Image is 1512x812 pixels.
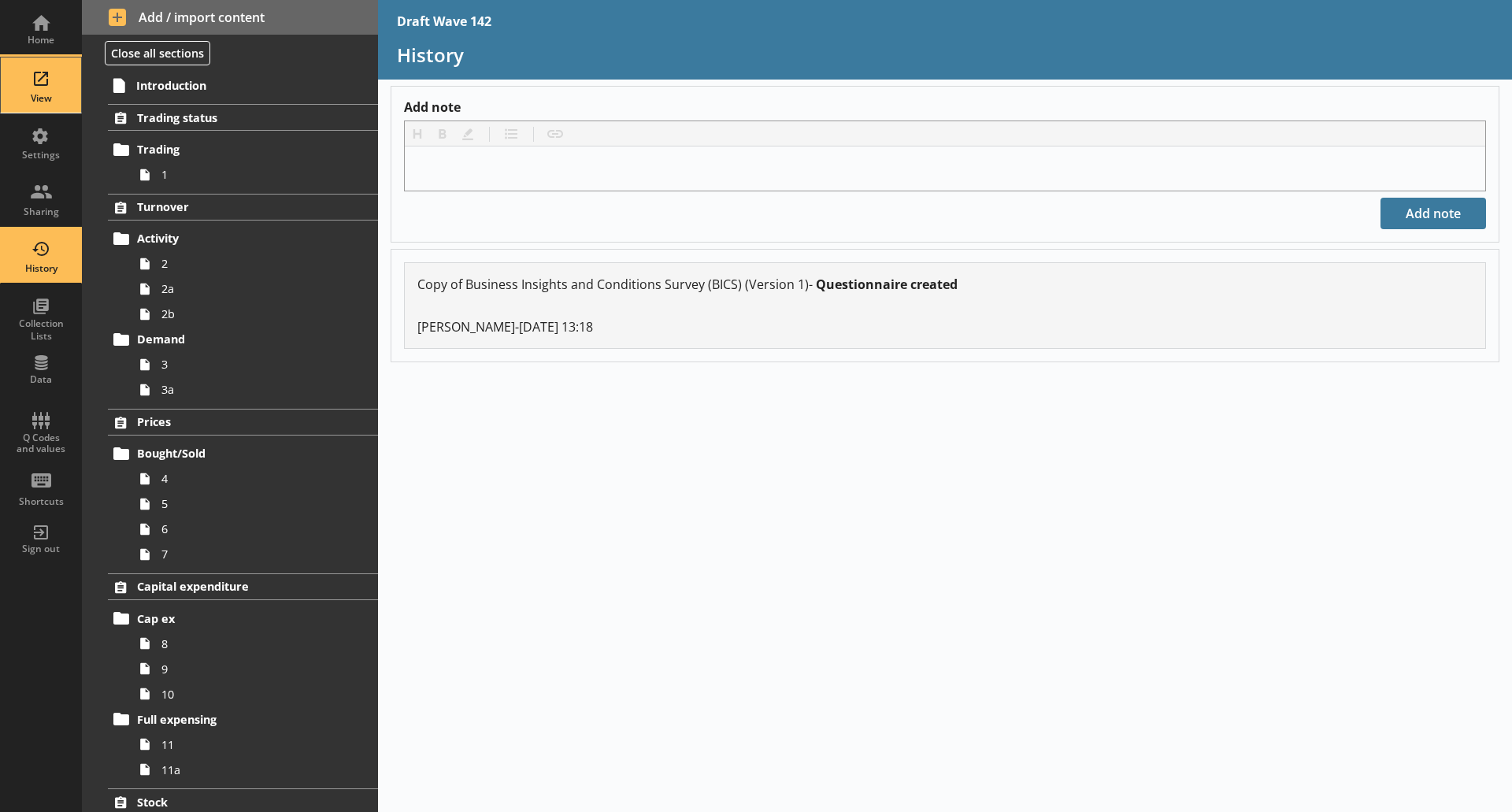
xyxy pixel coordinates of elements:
span: 10 [161,687,337,702]
span: Stock [137,795,331,810]
div: Copy of Business Insights and Conditions Survey (BICS) (Version 1) - [405,263,1460,306]
a: Trading status [108,104,378,131]
button: Close all sections [105,41,210,65]
span: 3 [161,357,337,372]
a: 3 [132,352,378,377]
a: 11a [132,757,378,782]
span: Turnover [137,199,331,214]
a: Capital expenditure [108,573,378,600]
a: 2a [132,276,378,302]
div: Add note [417,159,1473,178]
li: Cap ex8910 [115,606,378,706]
div: [PERSON_NAME] - [DATE] 13:18 [405,306,1460,348]
span: 9 [161,662,337,677]
a: 8 [132,631,378,656]
a: 10 [132,681,378,706]
span: Activity [137,231,331,246]
span: 4 [161,471,337,486]
span: Introduction [136,78,331,93]
div: Sign out [13,543,69,555]
div: Collection Lists [13,317,69,342]
span: 1 [161,167,337,182]
li: Activity22a2b [115,226,378,327]
div: View [13,92,69,105]
a: Cap ex [108,606,378,631]
span: Full expensing [137,712,331,727]
span: 6 [161,521,337,536]
strong: Questionnaire created [816,276,958,293]
span: 2a [161,281,337,296]
div: Settings [13,149,69,161]
a: Demand [108,327,378,352]
li: Bought/Sold4567 [115,441,378,567]
li: Capital expenditureCap ex8910Full expensing1111a [82,573,378,782]
a: 6 [132,517,378,542]
li: PricesBought/Sold4567 [82,409,378,567]
a: Trading [108,137,378,162]
button: Add note [1380,198,1486,229]
span: Prices [137,414,331,429]
a: Introduction [107,72,378,98]
a: 7 [132,542,378,567]
span: Trading [137,142,331,157]
label: Add note [404,99,1486,116]
span: 2 [161,256,337,271]
span: 7 [161,547,337,562]
span: Demand [137,332,331,347]
span: Capital expenditure [137,579,331,594]
span: 11a [161,762,337,777]
li: Demand33a [115,327,378,402]
a: 9 [132,656,378,681]
span: Add / import content [109,9,352,26]
div: Data [13,373,69,386]
a: 3a [132,377,378,402]
div: Shortcuts [13,495,69,508]
div: History [13,262,69,275]
a: 11 [132,732,378,757]
span: Cap ex [137,611,331,626]
li: Trading statusTrading1 [82,104,378,187]
span: 8 [161,636,337,651]
div: Draft Wave 142 [397,13,491,30]
div: Home [13,34,69,46]
a: Prices [108,409,378,436]
div: Q Codes and values [13,432,69,455]
a: 5 [132,491,378,517]
li: Trading1 [115,137,378,187]
li: Full expensing1111a [115,706,378,782]
a: Full expensing [108,706,378,732]
div: Sharing [13,206,69,218]
span: 11 [161,737,337,752]
a: 2b [132,302,378,327]
span: 3a [161,382,337,397]
a: Bought/Sold [108,441,378,466]
h1: History [397,43,1493,67]
a: Activity [108,226,378,251]
li: TurnoverActivity22a2bDemand33a [82,194,378,402]
span: 5 [161,496,337,511]
span: 2b [161,306,337,321]
span: Bought/Sold [137,446,331,461]
a: 4 [132,466,378,491]
a: 1 [132,162,378,187]
a: Turnover [108,194,378,221]
span: Trading status [137,110,331,125]
a: 2 [132,251,378,276]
